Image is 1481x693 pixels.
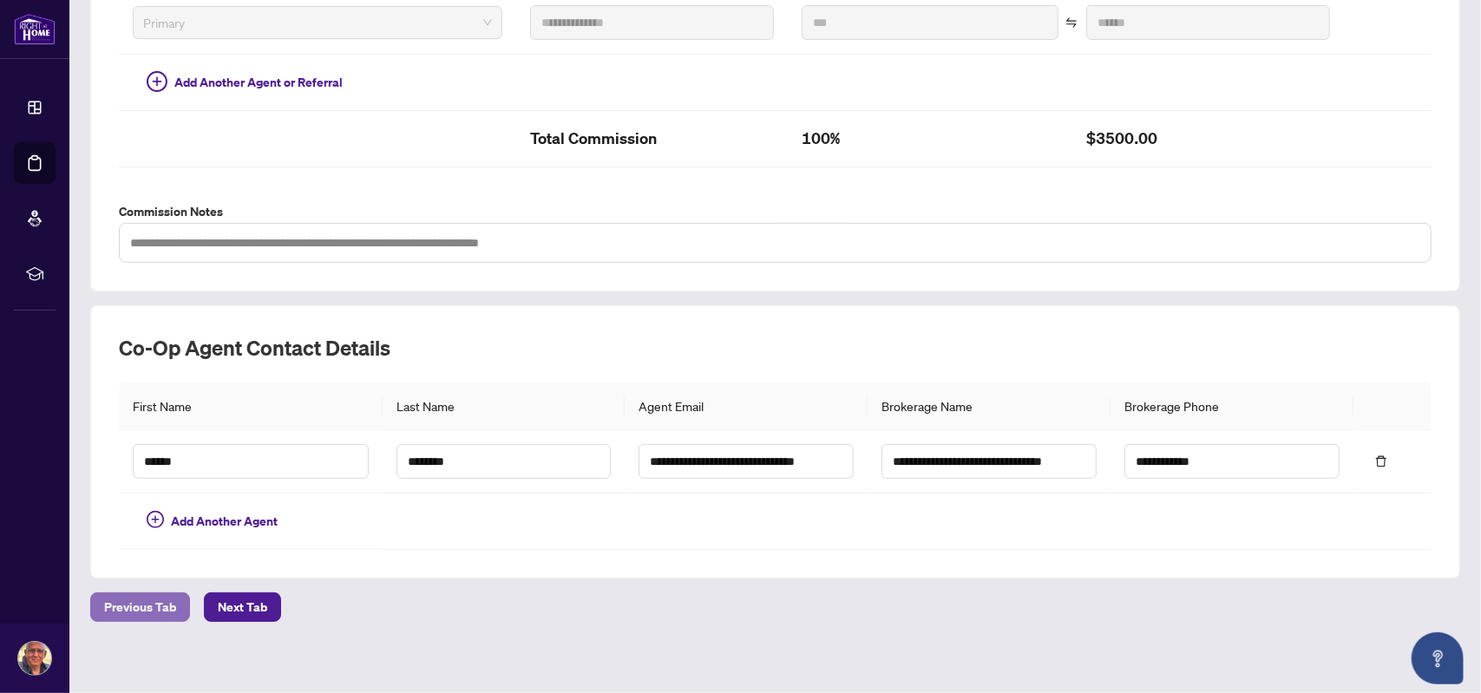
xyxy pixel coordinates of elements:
[143,10,492,36] span: Primary
[133,507,292,535] button: Add Another Agent
[204,592,281,622] button: Next Tab
[1375,455,1387,467] span: delete
[383,382,626,430] th: Last Name
[119,334,1432,362] h2: Co-op Agent Contact Details
[119,202,1432,221] label: Commission Notes
[171,512,278,531] span: Add Another Agent
[868,382,1111,430] th: Brokerage Name
[104,593,176,621] span: Previous Tab
[90,592,190,622] button: Previous Tab
[1065,16,1078,29] span: swap
[1412,632,1464,684] button: Open asap
[1086,125,1330,153] h2: $3500.00
[133,69,357,96] button: Add Another Agent or Referral
[625,382,868,430] th: Agent Email
[147,511,164,528] span: plus-circle
[147,71,167,92] span: plus-circle
[530,125,774,153] h2: Total Commission
[218,593,267,621] span: Next Tab
[802,125,1059,153] h2: 100%
[1111,382,1353,430] th: Brokerage Phone
[174,73,343,92] span: Add Another Agent or Referral
[18,642,51,675] img: Profile Icon
[119,382,383,430] th: First Name
[14,13,56,45] img: logo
